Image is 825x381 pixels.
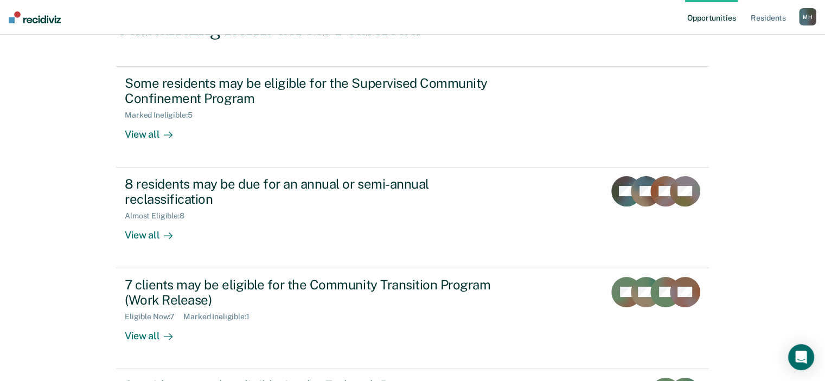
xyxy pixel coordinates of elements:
[125,321,186,343] div: View all
[125,176,506,208] div: 8 residents may be due for an annual or semi-annual reclassification
[183,312,258,321] div: Marked Ineligible : 1
[799,8,816,25] div: M H
[9,11,61,23] img: Recidiviz
[116,66,709,167] a: Some residents may be eligible for the Supervised Community Confinement ProgramMarked Ineligible:...
[125,75,506,107] div: Some residents may be eligible for the Supervised Community Confinement Program
[116,167,709,268] a: 8 residents may be due for an annual or semi-annual reclassificationAlmost Eligible:8View all
[125,221,186,242] div: View all
[125,111,201,120] div: Marked Ineligible : 5
[125,211,193,221] div: Almost Eligible : 8
[799,8,816,25] button: MH
[116,268,709,369] a: 7 clients may be eligible for the Community Transition Program (Work Release)Eligible Now:7Marked...
[125,120,186,141] div: View all
[125,312,183,321] div: Eligible Now : 7
[125,277,506,308] div: 7 clients may be eligible for the Community Transition Program (Work Release)
[788,344,814,370] div: Open Intercom Messenger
